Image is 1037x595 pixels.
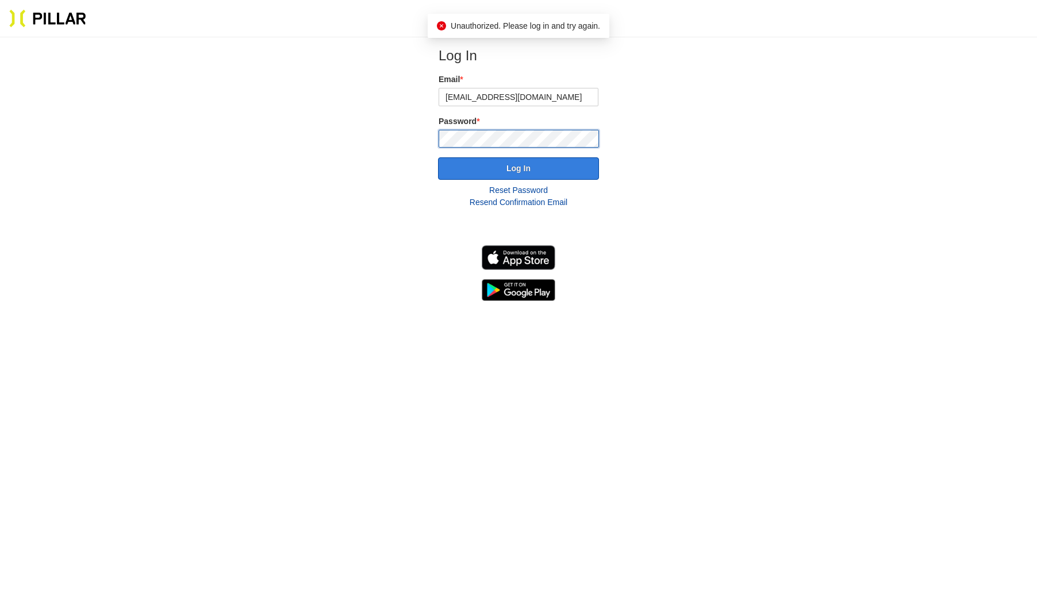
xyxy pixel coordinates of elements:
[9,9,86,28] img: Pillar Technologies
[482,279,555,301] img: Get it on Google Play
[489,186,548,195] a: Reset Password
[482,245,555,270] img: Download on the App Store
[451,21,600,30] span: Unauthorized. Please log in and try again.
[439,115,598,127] label: Password
[437,21,446,30] span: close-circle
[439,47,598,64] h2: Log In
[470,198,567,207] a: Resend Confirmation Email
[438,157,599,180] button: Log In
[439,74,598,86] label: Email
